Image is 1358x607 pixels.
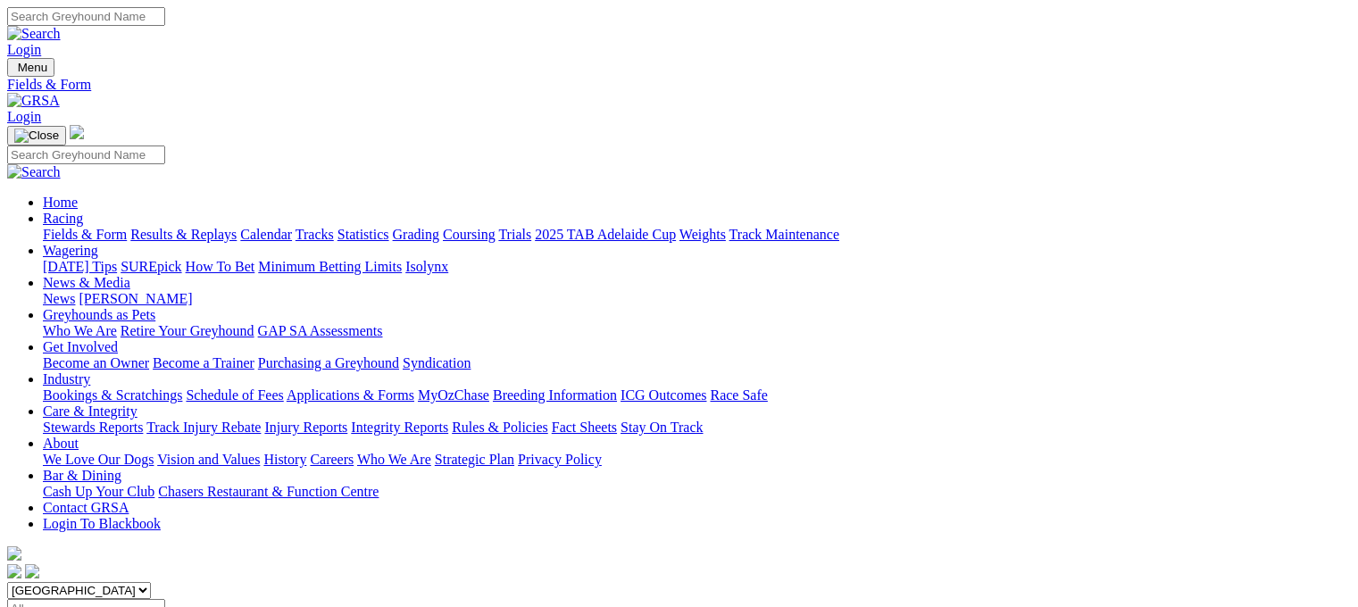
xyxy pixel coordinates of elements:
[263,452,306,467] a: History
[43,227,1351,243] div: Racing
[157,452,260,467] a: Vision and Values
[70,125,84,139] img: logo-grsa-white.png
[443,227,496,242] a: Coursing
[337,227,389,242] a: Statistics
[493,387,617,403] a: Breeding Information
[43,516,161,531] a: Login To Blackbook
[7,126,66,146] button: Toggle navigation
[7,109,41,124] a: Login
[43,403,137,419] a: Care & Integrity
[518,452,602,467] a: Privacy Policy
[729,227,839,242] a: Track Maintenance
[240,227,292,242] a: Calendar
[43,420,1351,436] div: Care & Integrity
[7,546,21,561] img: logo-grsa-white.png
[621,387,706,403] a: ICG Outcomes
[43,452,1351,468] div: About
[435,452,514,467] a: Strategic Plan
[43,371,90,387] a: Industry
[43,484,1351,500] div: Bar & Dining
[7,42,41,57] a: Login
[258,259,402,274] a: Minimum Betting Limits
[158,484,379,499] a: Chasers Restaurant & Function Centre
[679,227,726,242] a: Weights
[418,387,489,403] a: MyOzChase
[43,259,1351,275] div: Wagering
[43,291,1351,307] div: News & Media
[79,291,192,306] a: [PERSON_NAME]
[264,420,347,435] a: Injury Reports
[18,61,47,74] span: Menu
[7,93,60,109] img: GRSA
[7,564,21,578] img: facebook.svg
[403,355,471,370] a: Syndication
[405,259,448,274] a: Isolynx
[121,323,254,338] a: Retire Your Greyhound
[351,420,448,435] a: Integrity Reports
[43,339,118,354] a: Get Involved
[452,420,548,435] a: Rules & Policies
[7,164,61,180] img: Search
[43,195,78,210] a: Home
[710,387,767,403] a: Race Safe
[393,227,439,242] a: Grading
[14,129,59,143] img: Close
[552,420,617,435] a: Fact Sheets
[43,259,117,274] a: [DATE] Tips
[43,227,127,242] a: Fields & Form
[186,387,283,403] a: Schedule of Fees
[25,564,39,578] img: twitter.svg
[296,227,334,242] a: Tracks
[258,323,383,338] a: GAP SA Assessments
[43,323,117,338] a: Who We Are
[43,275,130,290] a: News & Media
[43,436,79,451] a: About
[43,387,1351,403] div: Industry
[7,146,165,164] input: Search
[121,259,181,274] a: SUREpick
[43,307,155,322] a: Greyhounds as Pets
[7,7,165,26] input: Search
[43,355,1351,371] div: Get Involved
[186,259,255,274] a: How To Bet
[357,452,431,467] a: Who We Are
[43,387,182,403] a: Bookings & Scratchings
[287,387,414,403] a: Applications & Forms
[7,58,54,77] button: Toggle navigation
[43,468,121,483] a: Bar & Dining
[43,452,154,467] a: We Love Our Dogs
[43,420,143,435] a: Stewards Reports
[310,452,354,467] a: Careers
[153,355,254,370] a: Become a Trainer
[43,211,83,226] a: Racing
[621,420,703,435] a: Stay On Track
[43,323,1351,339] div: Greyhounds as Pets
[146,420,261,435] a: Track Injury Rebate
[43,291,75,306] a: News
[535,227,676,242] a: 2025 TAB Adelaide Cup
[7,77,1351,93] a: Fields & Form
[43,243,98,258] a: Wagering
[498,227,531,242] a: Trials
[43,484,154,499] a: Cash Up Your Club
[43,355,149,370] a: Become an Owner
[258,355,399,370] a: Purchasing a Greyhound
[130,227,237,242] a: Results & Replays
[7,26,61,42] img: Search
[43,500,129,515] a: Contact GRSA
